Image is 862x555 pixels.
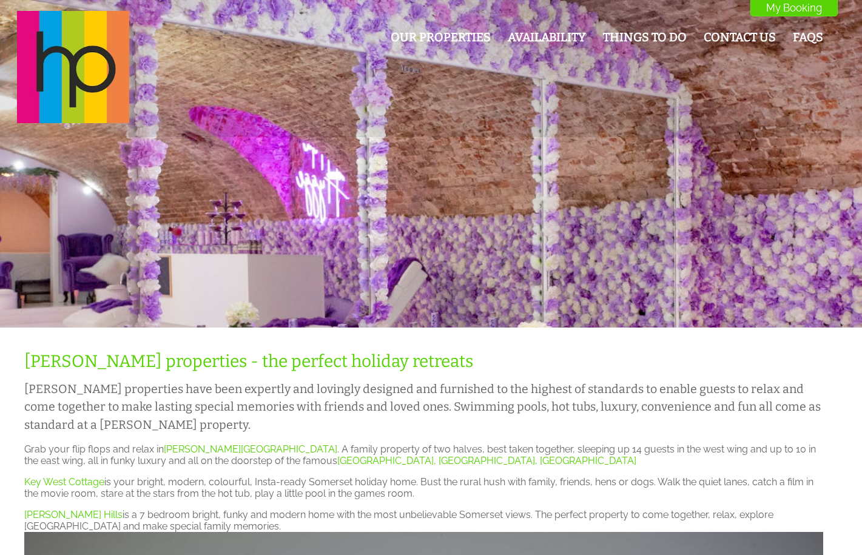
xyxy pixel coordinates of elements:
a: Contact Us [704,30,776,44]
a: [GEOGRAPHIC_DATA], [GEOGRAPHIC_DATA], [GEOGRAPHIC_DATA] [337,455,636,466]
a: Our Properties [391,30,491,44]
h2: [PERSON_NAME] properties have been expertly and lovingly designed and furnished to the highest of... [24,380,823,434]
a: Availability [508,30,586,44]
a: FAQs [793,30,823,44]
a: [PERSON_NAME] Hills [24,509,123,520]
img: Halula Properties [17,11,129,123]
a: Key West Cottage [24,476,104,488]
p: Grab your flip flops and relax in . A family property of two halves, best taken together, sleepin... [24,443,823,466]
a: [PERSON_NAME][GEOGRAPHIC_DATA] [164,443,337,455]
a: Things To Do [603,30,687,44]
h1: [PERSON_NAME] properties - the perfect holiday retreats [24,351,823,371]
p: is your bright, modern, colourful, Insta-ready Somerset holiday home. Bust the rural hush with fa... [24,476,823,499]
